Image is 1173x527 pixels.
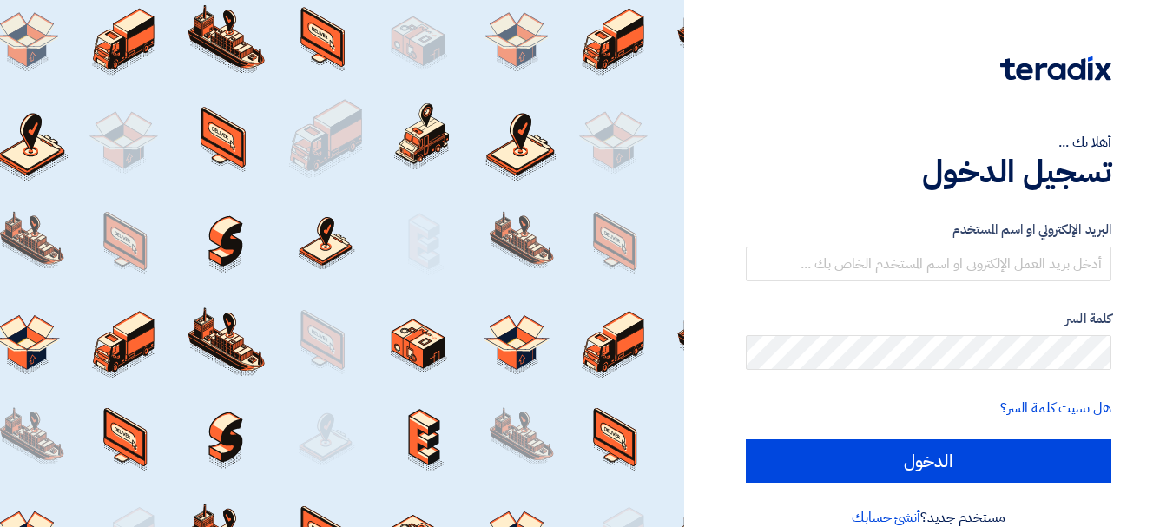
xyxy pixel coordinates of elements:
div: أهلا بك ... [746,132,1111,153]
label: البريد الإلكتروني او اسم المستخدم [746,220,1111,240]
h1: تسجيل الدخول [746,153,1111,191]
label: كلمة السر [746,309,1111,329]
input: أدخل بريد العمل الإلكتروني او اسم المستخدم الخاص بك ... [746,247,1111,281]
a: هل نسيت كلمة السر؟ [1000,398,1111,418]
img: Teradix logo [1000,56,1111,81]
input: الدخول [746,439,1111,483]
